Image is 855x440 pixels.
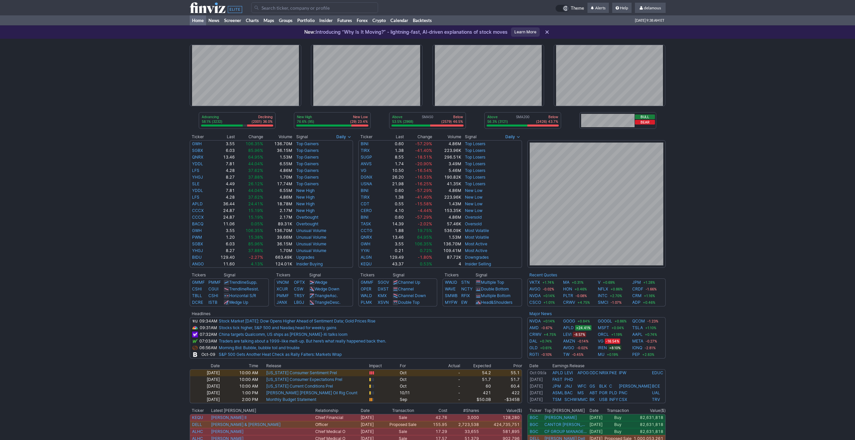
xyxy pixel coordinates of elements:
[296,228,326,233] a: Unusual Volume
[296,134,308,140] span: Signal
[350,119,368,124] p: (29) 23.4%
[192,141,202,146] a: GWH
[577,370,589,375] a: APOG
[330,300,340,305] span: Desc.
[315,286,339,291] a: Wedge Down
[296,221,318,226] a: Overbought
[361,293,372,298] a: WALD
[378,300,389,305] a: XSVN
[296,161,319,166] a: Top Gainers
[229,286,259,291] a: TrendlineResist.
[358,134,381,140] th: Ticker
[361,195,370,200] a: TIRX
[297,119,314,124] p: 76.6% (95)
[336,134,346,140] span: Daily
[361,248,369,253] a: YYAI
[192,293,202,298] a: TBLL
[612,3,632,13] a: Help
[208,293,218,298] a: CSHI
[192,201,203,206] a: APLD
[378,286,389,291] a: DXST
[392,119,413,124] p: 53.5% (2968)
[529,331,541,338] a: CRWV
[294,293,305,298] a: TRSY
[192,422,202,427] a: DELL
[361,208,372,213] a: CERO
[335,134,353,140] button: Signals interval
[632,324,643,331] a: TSLA
[529,324,539,331] a: AMD
[445,293,458,298] a: SMWB
[433,134,462,140] th: Volume
[266,384,333,389] a: [US_STATE] Current Conditions Prel
[361,201,369,206] a: CDT
[530,415,538,420] a: BGC
[465,201,483,206] a: New Low
[229,280,257,285] a: TrendlineSupp.
[294,286,303,291] a: CSW
[599,390,608,395] a: PGR
[192,248,203,253] a: YHGJ
[598,351,605,358] a: MU
[577,390,584,395] a: MS
[564,397,577,402] a: SCHW
[577,397,588,402] a: MMC
[243,15,261,25] a: Charts
[317,15,335,25] a: Insider
[589,390,597,395] a: ABT
[361,255,372,260] a: ALGN
[587,3,609,13] a: Alerts
[296,248,326,253] a: Unusual Volume
[190,134,212,140] th: Ticker
[589,397,595,402] a: BK
[391,115,464,125] div: SMA50
[481,293,510,298] a: Multiple Bottom
[277,293,289,298] a: PMMF
[635,3,666,13] a: delamous
[529,272,557,277] a: Recent Quotes
[619,397,627,402] a: CSX
[361,155,372,160] a: SUGP
[315,293,338,298] a: TriangleAsc.
[465,188,483,193] a: New Low
[598,286,608,292] a: NFLX
[235,134,264,140] th: Change
[296,201,315,206] a: New High
[465,248,487,253] a: Most Active
[563,286,572,292] a: HON
[296,155,319,160] a: Top Gainers
[192,195,199,200] a: LFS
[563,318,575,324] a: GOOG
[465,161,485,166] a: Top Losers
[192,255,202,260] a: BIDU
[296,175,319,180] a: Top Gainers
[609,370,617,375] a: PKE
[465,175,485,180] a: Top Losers
[619,370,626,375] a: IPW
[266,397,316,402] a: Monthly Budget Statement
[192,175,203,180] a: YHGJ
[481,280,504,285] a: Multiple Top
[433,140,462,147] td: 4.86M
[632,338,643,345] a: META
[632,318,645,324] a: QCOM
[530,429,538,434] a: BGC
[294,280,305,285] a: OPTX
[296,215,318,220] a: Overbought
[530,377,543,382] a: [DATE]
[487,115,559,125] div: SMA200
[251,119,273,124] p: (2001) 36.0%
[296,255,314,260] a: Upgrades
[632,299,641,306] a: ADP
[564,377,573,382] a: PHD
[211,415,246,420] a: [PERSON_NAME] II
[465,241,487,246] a: Most Active
[212,140,235,147] td: 3.55
[192,181,199,186] a: SLE
[211,429,243,434] a: [PERSON_NAME]
[192,155,203,160] a: QNRX
[296,208,315,213] a: New High
[266,377,342,382] a: [US_STATE] Consumer Expectations Prel
[219,339,386,344] a: Traders are talking about a 1999-like melt-up. But here’s what really happened back then.
[598,331,609,338] a: ORCL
